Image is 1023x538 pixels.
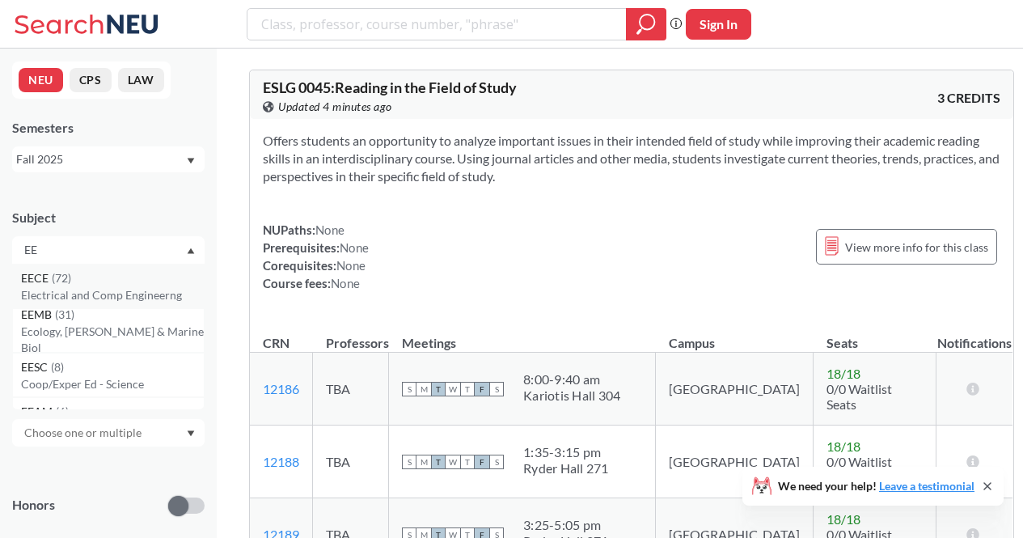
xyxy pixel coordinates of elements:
span: EESC [21,358,51,376]
div: 1:35 - 3:15 pm [523,444,609,460]
span: W [446,455,460,469]
div: Dropdown arrow [12,419,205,447]
span: 18 / 18 [826,511,860,527]
input: Class, professor, course number, "phrase" [260,11,615,38]
span: 0/0 Waitlist Seats [826,454,892,485]
td: [GEOGRAPHIC_DATA] [656,353,814,426]
span: 0/0 Waitlist Seats [826,381,892,412]
span: 18 / 18 [826,366,860,381]
span: ( 31 ) [55,307,74,321]
div: 3:25 - 5:05 pm [523,517,609,533]
button: CPS [70,68,112,92]
button: NEU [19,68,63,92]
div: Dropdown arrowEECE(72)Electrical and Comp EngineerngEEMB(31)Ecology, [PERSON_NAME] & Marine BiolE... [12,236,205,264]
a: 12188 [263,454,299,469]
div: 8:00 - 9:40 am [523,371,620,388]
svg: Dropdown arrow [187,158,195,164]
span: F [475,455,489,469]
th: Professors [313,318,389,353]
div: CRN [263,334,290,352]
span: T [460,455,475,469]
div: Fall 2025Dropdown arrow [12,146,205,172]
span: ESLG 0045 : Reading in the Field of Study [263,78,517,96]
div: Subject [12,209,205,227]
span: S [489,455,504,469]
div: Semesters [12,119,205,137]
span: T [431,455,446,469]
span: M [416,455,431,469]
th: Campus [656,318,814,353]
span: None [315,222,345,237]
input: Choose one or multiple [16,423,152,443]
span: W [446,382,460,396]
span: S [402,382,416,396]
span: T [460,382,475,396]
th: Meetings [389,318,656,353]
td: TBA [313,426,389,498]
div: magnifying glass [626,8,666,40]
span: S [489,382,504,396]
span: ( 6 ) [56,405,69,418]
span: F [475,382,489,396]
input: Choose one or multiple [16,240,152,260]
span: 18 / 18 [826,438,860,454]
svg: Dropdown arrow [187,248,195,254]
span: We need your help! [778,481,974,492]
p: Electrical and Comp Engineerng [21,287,204,303]
p: Honors [12,496,55,515]
span: T [431,382,446,396]
svg: magnifying glass [636,13,656,36]
span: ( 72 ) [52,271,71,285]
a: Leave a testimonial [879,479,974,493]
span: None [336,258,366,273]
th: Seats [814,318,936,353]
span: ( 8 ) [51,360,64,374]
div: Ryder Hall 271 [523,460,609,477]
span: 3 CREDITS [937,89,1000,107]
span: None [340,240,369,255]
svg: Dropdown arrow [187,430,195,437]
p: Ecology, [PERSON_NAME] & Marine Biol [21,324,204,356]
span: M [416,382,431,396]
span: S [402,455,416,469]
div: NUPaths: Prerequisites: Corequisites: Course fees: [263,221,369,292]
td: [GEOGRAPHIC_DATA] [656,426,814,498]
section: Offers students an opportunity to analyze important issues in their intended field of study while... [263,132,1000,185]
td: TBA [313,353,389,426]
button: LAW [118,68,164,92]
span: EEAM [21,403,56,421]
span: View more info for this class [845,237,988,257]
span: Updated 4 minutes ago [278,98,392,116]
span: EEMB [21,306,55,324]
th: Notifications [936,318,1012,353]
p: Coop/Exper Ed - Science [21,376,204,392]
div: Fall 2025 [16,150,185,168]
button: Sign In [686,9,751,40]
div: Kariotis Hall 304 [523,388,620,404]
span: EECE [21,269,52,287]
a: 12186 [263,381,299,396]
span: None [331,276,360,290]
